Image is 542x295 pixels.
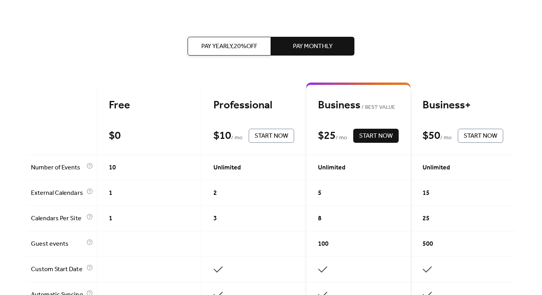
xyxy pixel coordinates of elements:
span: / mo [231,133,242,143]
button: Pay Monthly [271,37,354,56]
span: Calendars Per Site [31,214,85,223]
div: $ 50 [423,129,440,143]
span: Unlimited [318,163,345,173]
span: 1 [109,189,112,198]
span: / mo [440,133,452,143]
span: BEST VALUE [360,103,395,112]
span: 1 [109,214,112,223]
span: Start Now [464,131,497,141]
button: Start Now [249,129,294,143]
span: 15 [423,189,430,198]
span: Start Now [255,131,288,141]
span: Guest events [31,239,85,249]
span: Pay Yearly, 20% off [201,42,257,51]
div: $ 25 [318,129,336,143]
div: $ 0 [109,129,121,143]
button: Start Now [458,129,503,143]
span: 3 [213,214,217,223]
div: Business+ [423,99,503,112]
span: 100 [318,239,329,249]
button: Start Now [353,129,399,143]
div: Free [109,99,190,112]
div: Professional [213,99,294,112]
span: / mo [336,133,347,143]
span: Number of Events [31,163,85,173]
span: 8 [318,214,322,223]
span: 25 [423,214,430,223]
span: 2 [213,189,217,198]
span: 10 [109,163,116,173]
div: Business [318,99,399,112]
span: Unlimited [423,163,450,173]
span: Start Now [359,131,393,141]
span: External Calendars [31,189,85,198]
button: Pay Yearly,20%off [188,37,271,56]
span: Custom Start Date [31,265,85,274]
span: Pay Monthly [293,42,332,51]
span: 5 [318,189,322,198]
span: 500 [423,239,433,249]
span: Unlimited [213,163,241,173]
div: $ 10 [213,129,231,143]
